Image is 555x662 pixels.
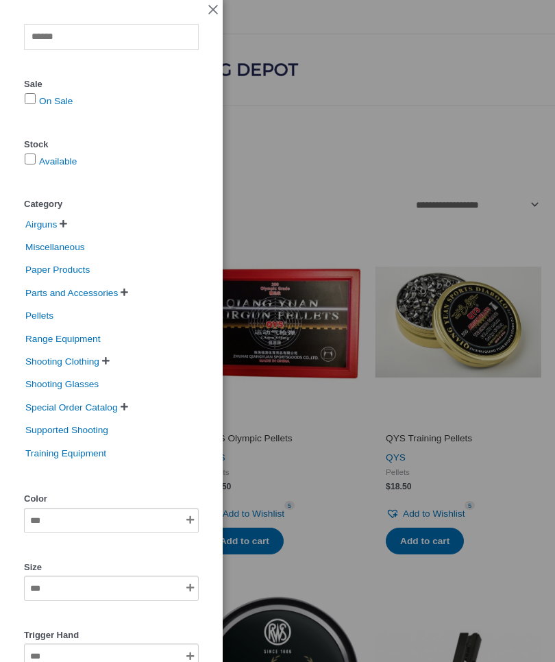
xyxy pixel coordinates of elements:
a: Training Equipment [24,448,108,458]
a: Shooting Clothing [24,356,101,366]
input: On Sale [25,93,36,104]
span:  [121,402,128,411]
a: Paper Products [24,265,91,275]
span:  [60,219,67,228]
div: Trigger Hand [24,627,199,643]
span:  [102,356,110,365]
span: Supported Shooting [24,420,110,440]
a: Range Equipment [24,333,101,343]
span: Paper Products [24,260,91,280]
a: Parts and Accessories [24,287,119,297]
span: Parts and Accessories [24,283,119,303]
span: Shooting Clothing [24,352,101,371]
a: Airguns [24,219,58,229]
div: Color [24,491,199,507]
span: Training Equipment [24,443,108,463]
span: Close Off-Canvas Sidebar [207,3,219,18]
span: Special Order Catalog [24,397,119,417]
a: On Sale [39,96,73,106]
a: Pellets [24,310,55,321]
span:  [121,288,128,297]
div: Category [24,196,199,212]
div: Stock [24,136,199,153]
a: Supported Shooting [24,425,110,435]
span: Miscellaneous [24,237,86,257]
a: Available [39,156,77,167]
a: Miscellaneous [24,241,86,252]
div: Sale [24,76,199,93]
span: Range Equipment [24,329,101,349]
a: Shooting Glasses [24,379,100,389]
input: Available [25,154,36,164]
a: Special Order Catalog [24,402,119,412]
span: Shooting Glasses [24,374,100,394]
div: Size [24,559,199,576]
span: Airguns [24,214,58,234]
span: Pellets [24,306,55,326]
